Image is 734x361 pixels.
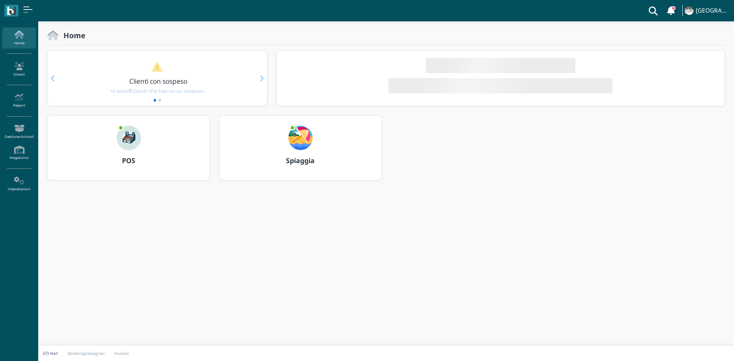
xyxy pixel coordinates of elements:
div: Previous slide [51,76,54,81]
a: Clienti [2,59,36,80]
div: Next slide [260,76,263,81]
a: Magazzino [2,142,36,164]
div: 1 / 2 [48,51,267,106]
img: logo [7,6,16,15]
b: 7 [128,88,132,94]
img: ... [685,6,693,15]
h2: Home [58,31,85,39]
iframe: Help widget launcher [680,337,728,355]
h4: [GEOGRAPHIC_DATA] [696,8,729,14]
a: ... POS [47,115,210,189]
a: Clienti con sospeso Vi sono7clienti che hanno un sospeso [62,62,252,95]
h3: Clienti con sospeso [64,78,253,85]
a: Home [2,28,36,49]
a: ... [GEOGRAPHIC_DATA] [684,2,729,20]
a: Report [2,90,36,111]
img: ... [117,126,141,150]
a: Impostazioni [2,173,36,194]
span: Vi sono clienti che hanno un sospeso [110,87,204,95]
b: Spiaggia [286,156,315,165]
a: ... Spiaggia [219,115,382,189]
a: Gestione Articoli [2,121,36,142]
b: POS [122,156,135,165]
img: ... [288,126,313,150]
